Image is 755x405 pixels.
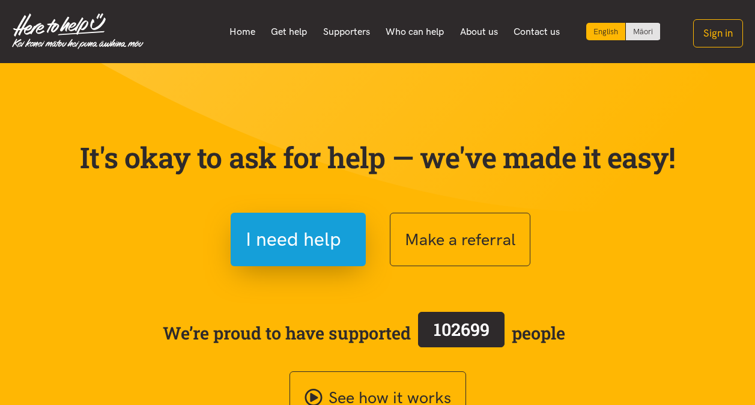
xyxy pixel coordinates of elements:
[506,19,568,44] a: Contact us
[378,19,452,44] a: Who can help
[626,23,660,40] a: Switch to Te Reo Māori
[693,19,743,47] button: Sign in
[263,19,315,44] a: Get help
[434,318,490,341] span: 102699
[231,213,366,266] button: I need help
[246,224,341,255] span: I need help
[12,13,144,49] img: Home
[315,19,378,44] a: Supporters
[390,213,530,266] button: Make a referral
[452,19,506,44] a: About us
[411,309,512,356] a: 102699
[221,19,263,44] a: Home
[586,23,626,40] div: Current language
[77,140,678,175] p: It's okay to ask for help — we've made it easy!
[586,23,661,40] div: Language toggle
[163,309,565,356] span: We’re proud to have supported people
